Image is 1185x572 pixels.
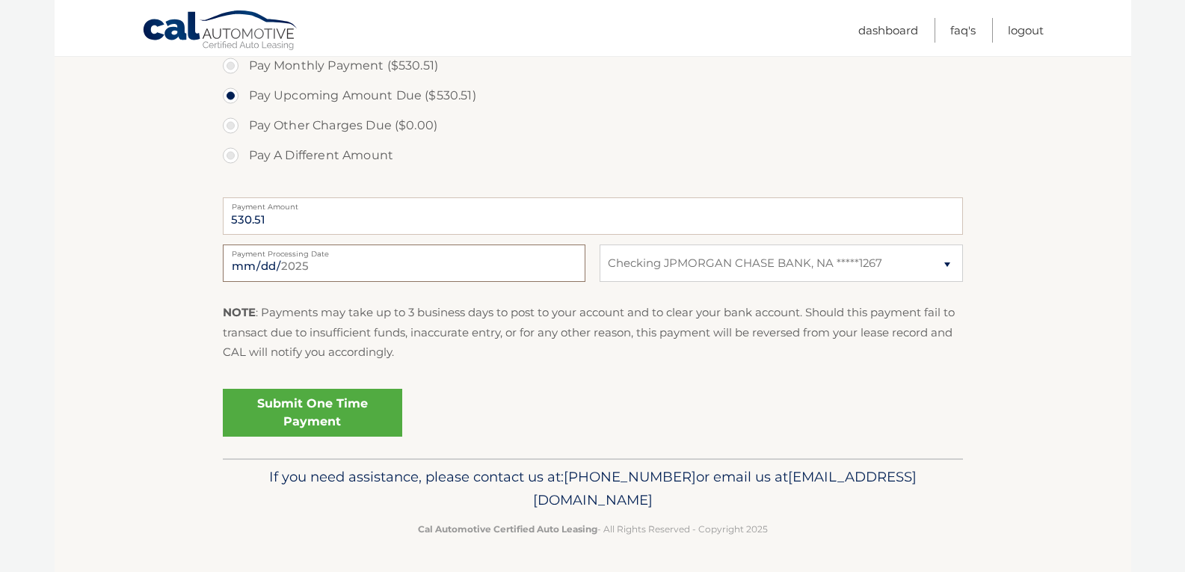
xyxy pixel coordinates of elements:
a: Submit One Time Payment [223,389,402,437]
label: Pay Upcoming Amount Due ($530.51) [223,81,963,111]
span: [PHONE_NUMBER] [564,468,696,485]
label: Payment Processing Date [223,245,585,256]
label: Pay A Different Amount [223,141,963,170]
a: Dashboard [858,18,918,43]
input: Payment Amount [223,197,963,235]
p: : Payments may take up to 3 business days to post to your account and to clear your bank account.... [223,303,963,362]
label: Payment Amount [223,197,963,209]
p: - All Rights Reserved - Copyright 2025 [233,521,953,537]
strong: Cal Automotive Certified Auto Leasing [418,523,597,535]
a: FAQ's [950,18,976,43]
input: Payment Date [223,245,585,282]
label: Pay Other Charges Due ($0.00) [223,111,963,141]
strong: NOTE [223,305,256,319]
p: If you need assistance, please contact us at: or email us at [233,465,953,513]
label: Pay Monthly Payment ($530.51) [223,51,963,81]
a: Cal Automotive [142,10,299,53]
a: Logout [1008,18,1044,43]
